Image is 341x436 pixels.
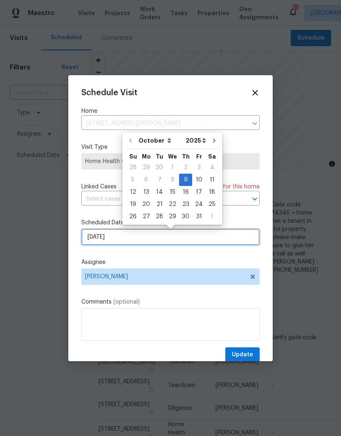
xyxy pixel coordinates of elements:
[139,199,153,210] div: 20
[81,89,137,97] span: Schedule Visit
[192,161,206,174] div: Fri Oct 03 2025
[206,174,218,186] div: 11
[166,174,179,186] div: 8
[192,211,206,222] div: 31
[126,174,139,186] div: 5
[126,162,139,173] div: 28
[139,174,153,186] div: Mon Oct 06 2025
[179,198,192,210] div: Thu Oct 23 2025
[192,198,206,210] div: Fri Oct 24 2025
[179,161,192,174] div: Thu Oct 02 2025
[139,186,153,198] div: Mon Oct 13 2025
[192,162,206,173] div: 3
[142,154,151,159] abbr: Monday
[81,219,260,227] label: Scheduled Date
[179,174,192,186] div: Thu Oct 09 2025
[81,117,247,130] input: Enter in an address
[81,229,260,245] input: M/D/YYYY
[139,161,153,174] div: Mon Sep 29 2025
[139,186,153,198] div: 13
[126,174,139,186] div: Sun Oct 05 2025
[126,186,139,198] div: 12
[126,186,139,198] div: Sun Oct 12 2025
[126,198,139,210] div: Sun Oct 19 2025
[206,174,218,186] div: Sat Oct 11 2025
[153,210,166,223] div: Tue Oct 28 2025
[153,174,166,186] div: 7
[192,186,206,198] div: 17
[126,199,139,210] div: 19
[139,210,153,223] div: Mon Oct 27 2025
[153,174,166,186] div: Tue Oct 07 2025
[179,174,192,186] div: 9
[126,211,139,222] div: 26
[206,199,218,210] div: 25
[153,161,166,174] div: Tue Sep 30 2025
[166,199,179,210] div: 22
[85,273,245,280] span: [PERSON_NAME]
[206,186,218,198] div: Sat Oct 18 2025
[192,210,206,223] div: Fri Oct 31 2025
[232,350,253,360] span: Update
[81,107,260,115] label: Home
[166,211,179,222] div: 29
[139,174,153,186] div: 6
[129,154,137,159] abbr: Sunday
[139,198,153,210] div: Mon Oct 20 2025
[81,298,260,306] label: Comments
[85,157,256,165] span: Home Health Checkup
[81,183,117,191] span: Linked Cases
[166,198,179,210] div: Wed Oct 22 2025
[249,193,260,205] button: Open
[179,162,192,173] div: 2
[81,193,237,206] input: Select cases
[179,186,192,198] div: Thu Oct 16 2025
[126,210,139,223] div: Sun Oct 26 2025
[206,161,218,174] div: Sat Oct 04 2025
[192,174,206,186] div: 10
[81,143,260,151] label: Visit Type
[192,174,206,186] div: Fri Oct 10 2025
[206,211,218,222] div: 1
[206,162,218,173] div: 4
[137,134,184,147] select: Month
[126,161,139,174] div: Sun Sep 28 2025
[166,186,179,198] div: 15
[182,154,190,159] abbr: Thursday
[208,132,220,149] button: Go to next month
[166,162,179,173] div: 1
[192,186,206,198] div: Fri Oct 17 2025
[206,210,218,223] div: Sat Nov 01 2025
[179,211,192,222] div: 30
[196,154,202,159] abbr: Friday
[166,161,179,174] div: Wed Oct 01 2025
[166,174,179,186] div: Wed Oct 08 2025
[139,162,153,173] div: 29
[156,154,163,159] abbr: Tuesday
[124,132,137,149] button: Go to previous month
[208,154,216,159] abbr: Saturday
[139,211,153,222] div: 27
[113,299,140,305] span: (optional)
[166,210,179,223] div: Wed Oct 29 2025
[206,198,218,210] div: Sat Oct 25 2025
[153,211,166,222] div: 28
[184,134,208,147] select: Year
[168,154,177,159] abbr: Wednesday
[153,199,166,210] div: 21
[251,88,260,97] span: Close
[179,210,192,223] div: Thu Oct 30 2025
[153,162,166,173] div: 30
[179,186,192,198] div: 16
[192,199,206,210] div: 24
[153,186,166,198] div: Tue Oct 14 2025
[166,186,179,198] div: Wed Oct 15 2025
[81,258,260,266] label: Assignee
[153,186,166,198] div: 14
[206,186,218,198] div: 18
[225,347,260,362] button: Update
[153,198,166,210] div: Tue Oct 21 2025
[179,199,192,210] div: 23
